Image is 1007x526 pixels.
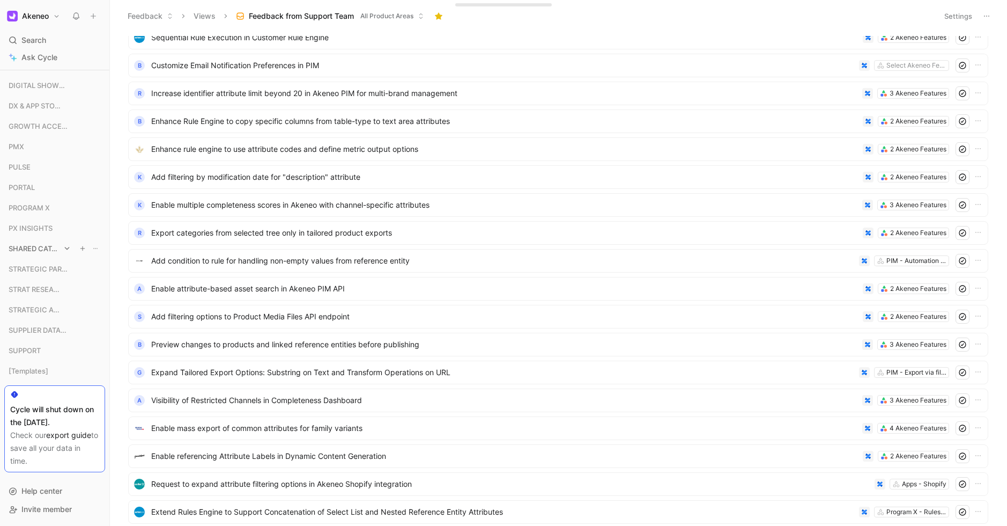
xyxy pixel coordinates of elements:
span: SHARED CATALOGS [9,243,60,254]
a: logoRequest to expand attribute filtering options in Akeneo Shopify integrationApps - Shopify [128,472,988,496]
h1: Akeneo [22,11,49,21]
img: logo [134,255,145,266]
span: Preview changes to products and linked reference entities before publishing [151,338,858,351]
a: AEnable attribute-based asset search in Akeneo PIM API2 Akeneo Features [128,277,988,301]
div: DIGITAL SHOWROOM [4,77,105,97]
span: Add condition to rule for handling non-empty values from reference entity [151,254,855,267]
div: SUPPLIER DATA MANAGER [4,322,105,338]
span: Add filtering by modification date for "description" attribute [151,171,858,184]
span: Ask Cycle [21,51,57,64]
div: 3 Akeneo Features [890,395,946,406]
span: STRATEGIC PARTNERSHIP [9,264,68,274]
button: Views [189,8,220,24]
span: Extend Rules Engine to Support Concatenation of Select List and Nested Reference Entity Attributes [151,506,855,518]
span: STRATEGIC APPS [9,304,62,315]
a: BPreview changes to products and linked reference entities before publishing3 Akeneo Features [128,333,988,356]
div: DIGITAL SHOWROOM [4,77,105,93]
span: PMX [9,141,24,152]
span: DIGITAL SHOWROOM [9,80,65,91]
span: Request to expand attribute filtering options in Akeneo Shopify integration [151,478,870,491]
div: Apps - Shopify [902,479,946,490]
div: PMX [4,138,105,158]
div: B [134,339,145,350]
div: A [134,283,145,294]
a: RIncrease identifier attribute limit beyond 20 in Akeneo PIM for multi-brand management3 Akeneo F... [128,82,988,105]
span: Invite member [21,505,72,514]
span: Enable multiple completeness scores in Akeneo with channel-specific attributes [151,199,858,211]
a: KAdd filtering by modification date for "description" attribute2 Akeneo Features [128,165,988,189]
div: PX INSIGHTS [4,220,105,239]
span: SUPPLIER DATA MANAGER [9,325,68,335]
button: Feedback from Support TeamAll Product Areas [231,8,429,24]
span: PX INSIGHTS [9,223,53,233]
span: STRAT RESEARCH [9,284,63,295]
div: GROWTH ACCELERATION [4,118,105,137]
div: Help center [4,483,105,499]
div: STRATEGIC PARTNERSHIP [4,261,105,277]
div: 2 Akeneo Features [890,283,946,294]
div: PROGRAM X [4,200,105,216]
button: Feedback [123,8,178,24]
div: R [134,88,145,99]
div: SUPPORT [4,342,105,362]
a: GExpand Tailored Export Options: Substring on Text and Transform Operations on URLPIM - Export vi... [128,361,988,384]
div: 4 Akeneo Features [890,423,946,434]
div: K [134,172,145,182]
div: PULSE [4,159,105,178]
a: Ask Cycle [4,49,105,65]
div: PX INSIGHTS [4,220,105,236]
div: [Templates] [4,363,105,382]
div: PIM - Export via file (Tailored Export) [886,367,946,378]
a: logoEnable mass export of common attributes for family variants4 Akeneo Features [128,417,988,440]
span: Help center [21,486,62,495]
span: [Templates] [9,366,48,376]
img: logo [134,507,145,517]
div: B [134,116,145,127]
a: RExport categories from selected tree only in tailored product exports2 Akeneo Features [128,221,988,245]
div: [Templates] [4,363,105,379]
div: PORTAL [4,179,105,195]
div: K [134,200,145,210]
span: Search [21,34,46,47]
div: Select Akeneo Features [886,60,946,71]
div: 2 Akeneo Features [890,451,946,462]
div: SHARED CATALOGS [4,240,105,260]
span: Enhance rule engine to use attribute codes and define metric output options [151,143,858,156]
div: Search [4,32,105,48]
div: GROWTH ACCELERATION [4,118,105,134]
div: STRATEGIC APPS [4,302,105,318]
span: Visibility of Restricted Channels in Completeness Dashboard [151,394,858,407]
div: A [134,395,145,406]
div: 3 Akeneo Features [890,339,946,350]
div: DX & APP STORE [4,98,105,114]
div: 3 Akeneo Features [890,88,946,99]
span: Export categories from selected tree only in tailored product exports [151,227,858,239]
img: logo [134,423,145,434]
div: PROGRAM X [4,200,105,219]
div: S [134,311,145,322]
a: BCustomize Email Notification Preferences in PIMSelect Akeneo Features [128,54,988,77]
div: STRATEGIC PARTNERSHIP [4,261,105,280]
div: 2 Akeneo Features [890,172,946,182]
a: logoAdd condition to rule for handling non-empty values from reference entityPIM - Automation (Ru... [128,249,988,273]
span: Increase identifier attribute limit beyond 20 in Akeneo PIM for multi-brand management [151,87,858,100]
a: KEnable multiple completeness scores in Akeneo with channel-specific attributes3 Akeneo Features [128,193,988,217]
span: Customize Email Notification Preferences in PIM [151,59,855,72]
span: Expand Tailored Export Options: Substring on Text and Transform Operations on URL [151,366,855,379]
span: PROGRAM X [9,202,50,213]
span: All Product Areas [360,11,413,21]
img: logo [134,451,145,462]
span: GROWTH ACCELERATION [9,121,68,131]
span: Feedback from Support Team [249,11,354,21]
button: Settings [939,9,977,24]
a: AVisibility of Restricted Channels in Completeness Dashboard3 Akeneo Features [128,389,988,412]
div: PMX [4,138,105,155]
a: SAdd filtering options to Product Media Files API endpoint2 Akeneo Features [128,305,988,328]
a: logoEnhance rule engine to use attribute codes and define metric output options2 Akeneo Features [128,137,988,161]
div: 2 Akeneo Features [890,144,946,155]
div: Check our to save all your data in time. [10,429,99,467]
a: BEnhance Rule Engine to copy specific columns from table-type to text area attributes2 Akeneo Fea... [128,109,988,133]
a: logoEnable referencing Attribute Labels in Dynamic Content Generation2 Akeneo Features [128,444,988,468]
div: DX & APP STORE [4,98,105,117]
span: Enhance Rule Engine to copy specific columns from table-type to text area attributes [151,115,858,128]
